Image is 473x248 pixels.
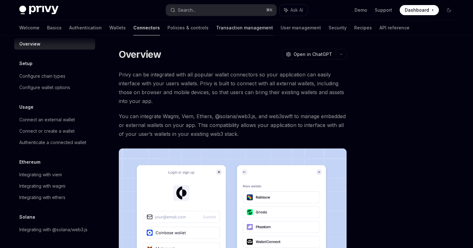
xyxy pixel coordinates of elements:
a: User management [281,20,321,35]
h5: Usage [19,103,33,111]
a: Welcome [19,20,39,35]
a: Basics [47,20,62,35]
div: Connect an external wallet [19,116,75,124]
a: Policies & controls [167,20,209,35]
h5: Setup [19,60,33,67]
a: Integrating with @solana/web3.js [14,224,95,235]
a: API reference [379,20,409,35]
a: Connect or create a wallet [14,125,95,137]
a: Connect an external wallet [14,114,95,125]
img: dark logo [19,6,58,15]
span: ⌘ K [266,8,273,13]
button: Open in ChatGPT [282,49,336,60]
a: Integrating with wagmi [14,180,95,192]
a: Connectors [133,20,160,35]
a: Authentication [69,20,102,35]
a: Authenticate a connected wallet [14,137,95,148]
div: Connect or create a wallet [19,127,75,135]
button: Toggle dark mode [444,5,454,15]
button: Search...⌘K [166,4,276,16]
span: Open in ChatGPT [294,51,332,57]
span: Ask AI [290,7,303,13]
h5: Solana [19,213,35,221]
a: Support [375,7,392,13]
a: Recipes [354,20,372,35]
a: Dashboard [400,5,439,15]
div: Authenticate a connected wallet [19,139,86,146]
h5: Ethereum [19,158,40,166]
h1: Overview [119,49,161,60]
a: Demo [355,7,367,13]
div: Integrating with @solana/web3.js [19,226,88,233]
span: Privy can be integrated with all popular wallet connectors so your application can easily interfa... [119,70,347,106]
div: Search... [178,6,196,14]
button: Ask AI [280,4,307,16]
a: Transaction management [216,20,273,35]
span: You can integrate Wagmi, Viem, Ethers, @solana/web3.js, and web3swift to manage embedded or exter... [119,112,347,138]
div: Integrating with ethers [19,194,65,201]
a: Integrating with viem [14,169,95,180]
a: Configure chain types [14,70,95,82]
div: Integrating with viem [19,171,62,178]
div: Integrating with wagmi [19,182,65,190]
a: Integrating with ethers [14,192,95,203]
a: Configure wallet options [14,82,95,93]
span: Dashboard [405,7,429,13]
div: Configure wallet options [19,84,70,91]
div: Configure chain types [19,72,65,80]
a: Wallets [109,20,126,35]
a: Security [329,20,347,35]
